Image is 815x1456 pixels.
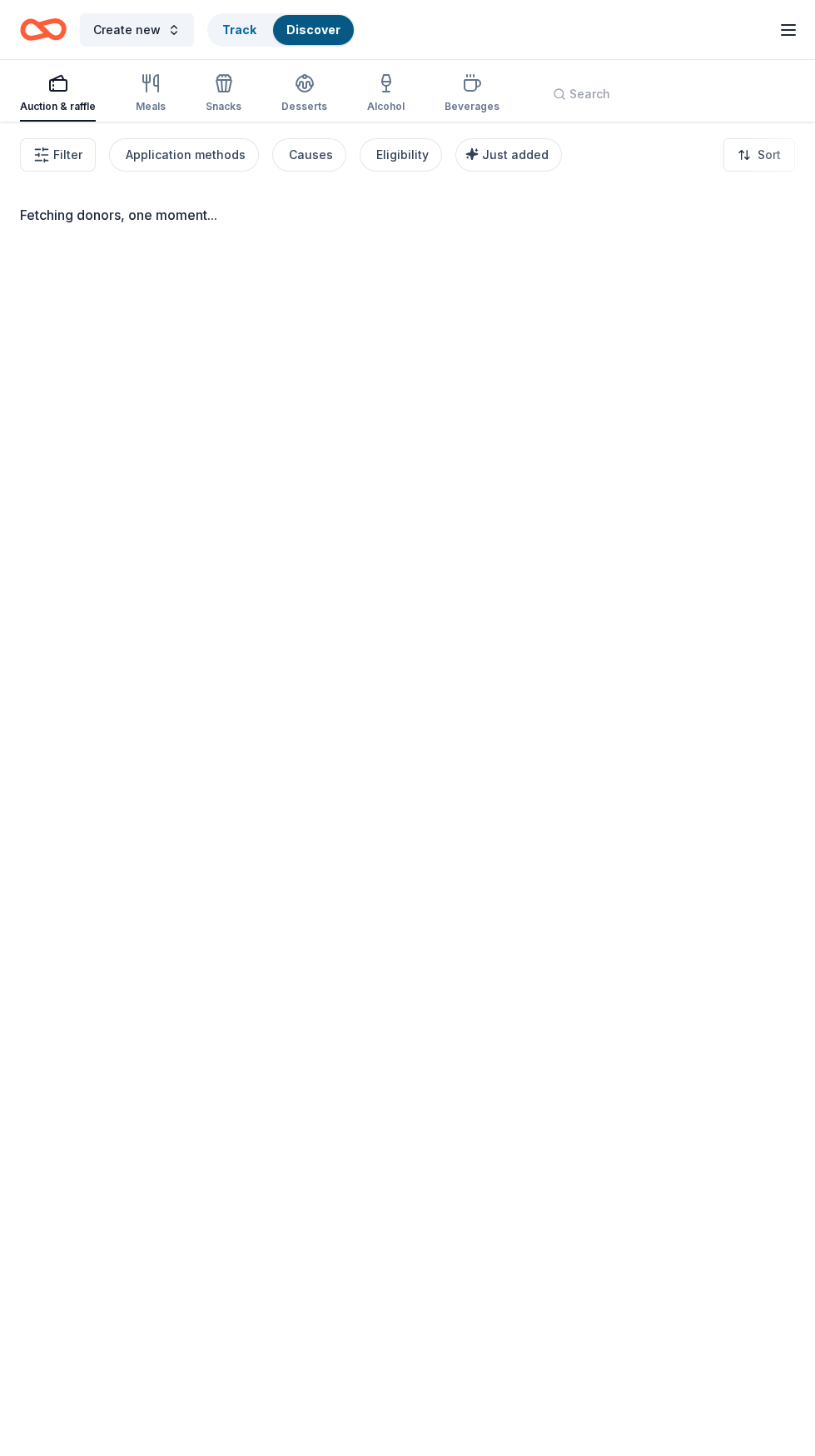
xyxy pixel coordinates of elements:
[723,138,795,172] button: Sort
[445,67,499,122] button: Beverages
[758,145,781,165] span: Sort
[286,22,340,37] a: Discover
[482,147,549,162] span: Just added
[53,145,82,165] span: Filter
[445,100,499,113] div: Beverages
[281,100,327,113] div: Desserts
[80,13,194,47] button: Create new
[376,145,429,165] div: Eligibility
[136,100,166,113] div: Meals
[20,100,96,113] div: Auction & raffle
[281,67,327,122] button: Desserts
[207,13,355,47] button: TrackDiscover
[126,145,246,165] div: Application methods
[455,138,562,172] button: Just added
[367,100,405,113] div: Alcohol
[206,100,241,113] div: Snacks
[222,22,256,37] a: Track
[109,138,259,172] button: Application methods
[20,138,96,172] button: Filter
[367,67,405,122] button: Alcohol
[272,138,346,172] button: Causes
[289,145,333,165] div: Causes
[20,205,795,225] div: Fetching donors, one moment...
[20,67,96,122] button: Auction & raffle
[136,67,166,122] button: Meals
[20,10,67,49] a: Home
[360,138,442,172] button: Eligibility
[93,20,161,40] span: Create new
[206,67,241,122] button: Snacks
